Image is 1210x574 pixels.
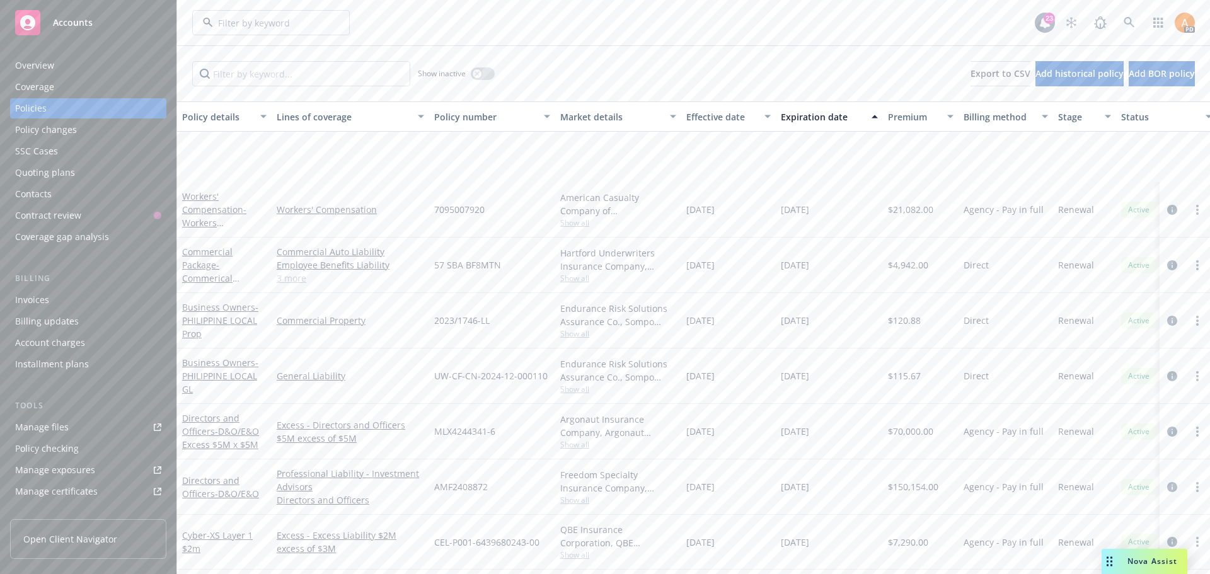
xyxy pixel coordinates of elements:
a: Overview [10,55,166,76]
span: Agency - Pay in full [964,480,1044,493]
span: $70,000.00 [888,425,933,438]
div: Policy details [182,110,253,123]
span: Show inactive [418,68,466,79]
button: Expiration date [776,101,883,132]
span: Agency - Pay in full [964,425,1044,438]
a: Contract review [10,205,166,226]
span: Renewal [1058,536,1094,549]
a: Commercial Package [182,246,233,297]
button: Policy number [429,101,555,132]
span: - D&O/E&O [215,488,259,500]
span: Active [1126,370,1151,382]
a: Directors and Officers [277,493,424,507]
span: [DATE] [686,480,715,493]
span: Show all [560,549,676,560]
a: Business Owners [182,357,258,395]
span: $120.88 [888,314,921,327]
img: photo [1175,13,1195,33]
button: Effective date [681,101,776,132]
a: Installment plans [10,354,166,374]
span: Active [1126,536,1151,548]
a: more [1190,479,1205,495]
span: Direct [964,258,989,272]
a: Account charges [10,333,166,353]
a: Manage files [10,417,166,437]
a: Directors and Officers [182,474,259,500]
div: Manage files [15,417,69,437]
a: circleInformation [1165,534,1180,549]
span: 7095007920 [434,203,485,216]
span: - PHILIPPINE LOCAL GL [182,357,258,395]
a: Policy changes [10,120,166,140]
a: Search [1117,10,1142,35]
button: Lines of coverage [272,101,429,132]
a: Policy checking [10,439,166,459]
span: Active [1126,260,1151,271]
div: QBE Insurance Corporation, QBE Insurance Group, Limit [560,523,676,549]
span: Export to CSV [971,67,1030,79]
a: Workers' Compensation [277,203,424,216]
div: Drag to move [1102,549,1117,574]
button: Market details [555,101,681,132]
span: 2023/1746-LL [434,314,490,327]
span: [DATE] [781,536,809,549]
div: Hartford Underwriters Insurance Company, Hartford Insurance Group [560,246,676,273]
a: Cyber [182,529,253,554]
span: [DATE] [781,480,809,493]
span: [DATE] [686,203,715,216]
span: Active [1126,481,1151,493]
a: circleInformation [1165,202,1180,217]
a: Stop snowing [1059,10,1084,35]
span: Open Client Navigator [23,532,117,546]
span: - XS Layer 1 $2m [182,529,253,554]
span: Add historical policy [1035,67,1124,79]
a: Directors and Officers [182,412,259,451]
span: Accounts [53,18,93,28]
span: 57 SBA BF8MTN [434,258,501,272]
span: - Workers Compensation CA [182,204,257,242]
div: Contract review [15,205,81,226]
div: Manage BORs [15,503,74,523]
a: circleInformation [1165,424,1180,439]
a: circleInformation [1165,258,1180,273]
span: Show all [560,439,676,450]
span: [DATE] [686,425,715,438]
button: Billing method [959,101,1053,132]
a: 3 more [277,272,424,285]
span: Add BOR policy [1129,67,1195,79]
input: Filter by keyword [213,16,324,30]
span: Renewal [1058,369,1094,382]
div: Billing updates [15,311,79,331]
span: Direct [964,369,989,382]
div: Endurance Risk Solutions Assurance Co., Sompo International, Lacson & Lacson Insurance Brokers, I... [560,357,676,384]
a: Commercial Property [277,314,424,327]
div: Billing [10,272,166,285]
a: Accounts [10,5,166,40]
a: Contacts [10,184,166,204]
div: Billing method [964,110,1034,123]
span: Renewal [1058,258,1094,272]
span: Agency - Pay in full [964,203,1044,216]
div: Argonaut Insurance Company, Argonaut Insurance Company (Argo) [560,413,676,439]
a: Report a Bug [1088,10,1113,35]
a: more [1190,534,1205,549]
button: Nova Assist [1102,549,1187,574]
a: more [1190,258,1205,273]
span: Active [1126,204,1151,215]
a: Excess - Directors and Officers $5M excess of $5M [277,418,424,445]
span: MLX4244341-6 [434,425,495,438]
div: 23 [1044,13,1055,24]
span: Manage exposures [10,460,166,480]
div: Endurance Risk Solutions Assurance Co., Sompo International, Lacson & Lacson Insurance Brokers, I... [560,302,676,328]
span: $150,154.00 [888,480,938,493]
div: Premium [888,110,940,123]
div: Freedom Specialty Insurance Company, Scottsdale Insurance Company (Nationwide), RT Specialty Insu... [560,468,676,495]
span: $115.67 [888,369,921,382]
a: Invoices [10,290,166,310]
div: Policy checking [15,439,79,459]
a: more [1190,313,1205,328]
div: Stage [1058,110,1097,123]
span: [DATE] [686,536,715,549]
div: Manage exposures [15,460,95,480]
span: Agency - Pay in full [964,536,1044,549]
